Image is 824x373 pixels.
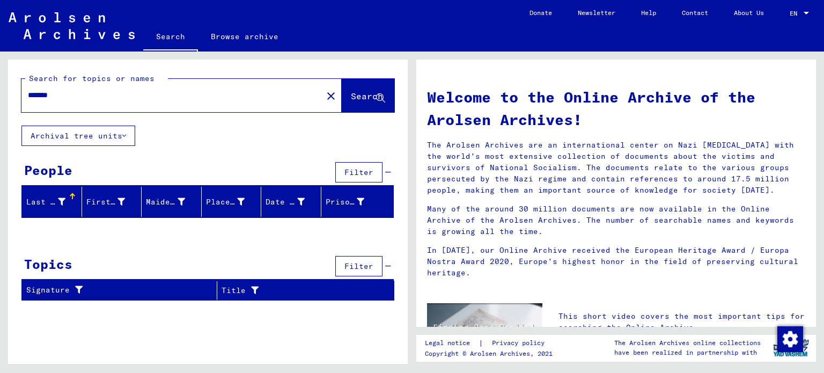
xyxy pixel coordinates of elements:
div: Title [222,282,381,299]
div: Maiden Name [146,193,201,210]
div: Prisoner # [326,193,381,210]
button: Filter [335,256,382,276]
div: Date of Birth [266,193,321,210]
div: Title [222,285,367,296]
mat-header-cell: First Name [82,187,142,217]
div: Change consent [777,326,803,352]
p: The Arolsen Archives are an international center on Nazi [MEDICAL_DATA] with the world’s most ext... [427,140,805,196]
div: Topics [24,254,72,274]
span: Filter [344,167,373,177]
img: video.jpg [427,303,542,366]
p: The Arolsen Archives online collections [614,338,761,348]
div: Date of Birth [266,196,305,208]
mat-header-cell: Place of Birth [202,187,262,217]
mat-header-cell: Prisoner # [321,187,394,217]
div: Last Name [26,196,65,208]
a: Privacy policy [483,338,557,349]
mat-header-cell: Date of Birth [261,187,321,217]
a: Legal notice [425,338,479,349]
span: Filter [344,261,373,271]
p: have been realized in partnership with [614,348,761,357]
span: Search [351,91,383,101]
p: Many of the around 30 million documents are now available in the Online Archive of the Arolsen Ar... [427,203,805,237]
p: This short video covers the most important tips for searching the Online Archive. [558,311,805,333]
p: In [DATE], our Online Archive received the European Heritage Award / Europa Nostra Award 2020, Eu... [427,245,805,279]
img: Arolsen_neg.svg [9,12,135,39]
mat-label: Search for topics or names [29,74,154,83]
div: | [425,338,557,349]
div: First Name [86,193,142,210]
div: People [24,160,72,180]
img: yv_logo.png [771,334,811,361]
button: Clear [320,85,342,106]
span: EN [790,10,801,17]
div: Last Name [26,193,82,210]
div: Place of Birth [206,193,261,210]
mat-header-cell: Last Name [22,187,82,217]
div: First Name [86,196,126,208]
a: Browse archive [198,24,291,49]
div: Maiden Name [146,196,185,208]
div: Place of Birth [206,196,245,208]
h1: Welcome to the Online Archive of the Arolsen Archives! [427,86,805,131]
img: Change consent [777,326,803,352]
div: Signature [26,282,217,299]
div: Prisoner # [326,196,365,208]
p: Copyright © Arolsen Archives, 2021 [425,349,557,359]
mat-icon: close [325,90,337,103]
div: Signature [26,284,203,296]
button: Archival tree units [21,126,135,146]
button: Filter [335,162,382,182]
button: Search [342,79,394,112]
a: Search [143,24,198,52]
mat-header-cell: Maiden Name [142,187,202,217]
